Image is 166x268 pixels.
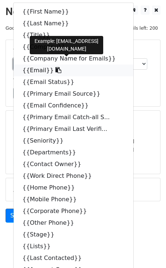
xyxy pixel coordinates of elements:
a: {{Company Name for Emails}} [14,53,133,65]
a: {{Seniority}} [14,135,133,147]
a: {{Primary Email Last Verifi... [14,123,133,135]
a: {{Last Name}} [14,18,133,29]
a: {{Email Status}} [14,76,133,88]
a: {{Email}} [14,65,133,76]
a: {{Last Contacted}} [14,252,133,264]
a: {{Work Direct Phone}} [14,170,133,182]
a: {{Contact Owner}} [14,158,133,170]
span: Daily emails left: 200 [108,24,160,32]
a: {{Home Phone}} [14,182,133,194]
a: {{Email Confidence}} [14,100,133,111]
a: {{Lists}} [14,241,133,252]
a: {{Departments}} [14,147,133,158]
small: Google Sheet: [6,25,77,31]
a: {{First Name}} [14,6,133,18]
a: {{Primary Email Catch-all S... [14,111,133,123]
h2: New Campaign [6,5,160,18]
a: {{Company}} [14,41,133,53]
a: {{Other Phone}} [14,217,133,229]
iframe: Chat Widget [129,233,166,268]
a: {{Mobile Phone}} [14,194,133,205]
small: [PERSON_NAME][EMAIL_ADDRESS][DOMAIN_NAME] [13,147,134,153]
a: {{Title}} [14,29,133,41]
div: Example: [EMAIL_ADDRESS][DOMAIN_NAME] [30,36,103,54]
a: Daily emails left: 200 [108,25,160,31]
a: Send [6,209,30,223]
a: {{Corporate Phone}} [14,205,133,217]
a: {{Stage}} [14,229,133,241]
a: {{Primary Email Source}} [14,88,133,100]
